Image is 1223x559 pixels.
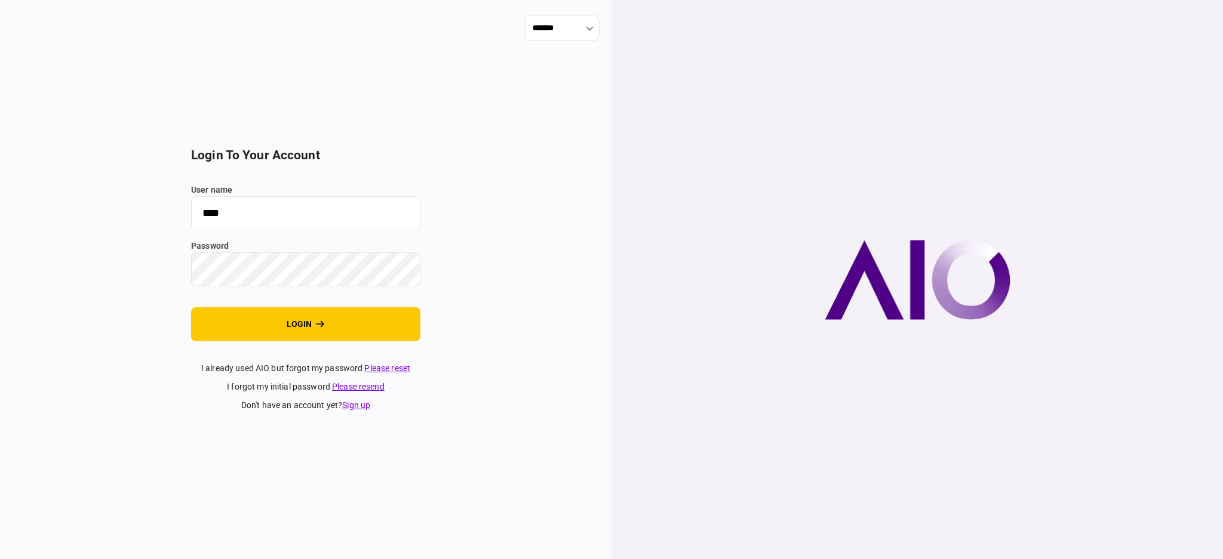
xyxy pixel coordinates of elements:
[332,382,385,391] a: Please resend
[191,240,420,252] label: password
[191,148,420,163] h2: login to your account
[191,362,420,375] div: I already used AIO but forgot my password
[525,16,600,41] input: show language options
[191,252,420,286] input: password
[825,240,1010,320] img: AIO company logo
[191,184,420,196] label: user name
[364,363,410,373] a: Please reset
[191,196,420,230] input: user name
[191,307,420,341] button: login
[342,400,370,410] a: Sign up
[191,399,420,412] div: don't have an account yet ?
[191,381,420,393] div: I forgot my initial password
